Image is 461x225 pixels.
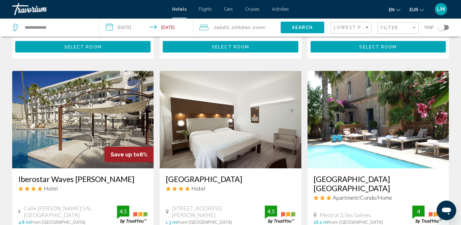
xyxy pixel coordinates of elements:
[265,205,295,223] img: trustyou-badge.svg
[292,25,313,30] span: Search
[105,147,154,162] div: 8%
[281,22,324,33] button: Search
[100,18,193,37] button: Check-in date: Dec 29, 2025 Check-out date: Jan 2, 2026
[389,5,400,14] button: Change language
[160,71,301,168] img: Hotel image
[216,25,229,30] span: Adults
[433,3,449,16] button: User Menu
[307,71,449,168] img: Hotel image
[117,205,147,223] img: trustyou-badge.svg
[254,25,265,30] span: Room
[410,7,418,12] span: EUR
[172,7,186,12] a: Hotels
[314,174,443,193] a: [GEOGRAPHIC_DATA] [GEOGRAPHIC_DATA]
[163,41,298,52] button: Select Room
[437,6,445,12] span: LM
[378,22,419,34] button: Filter
[245,7,260,12] a: Cruises
[18,174,147,184] a: Iberostar Waves [PERSON_NAME]
[12,3,166,15] a: Travorium
[15,41,151,52] button: Select Room
[234,25,250,30] span: Children
[359,45,397,49] span: Select Room
[18,220,31,225] span: 4.8 mi
[191,185,205,192] span: Hotel
[229,23,250,32] span: , 2
[163,42,298,49] a: Select Room
[333,194,392,201] span: Apartment/Condo/Home
[334,25,370,30] mat-select: Sort by
[172,205,264,218] span: [STREET_ADDRESS][PERSON_NAME]
[117,208,129,215] div: 4.5
[250,23,265,32] span: , 1
[272,7,289,12] a: Activities
[314,194,443,201] div: 3 star Apartment
[18,185,147,192] div: 4 star Hotel
[15,42,151,49] a: Select Room
[412,208,424,215] div: 4
[24,205,117,218] span: Calle [PERSON_NAME] S N, [GEOGRAPHIC_DATA]
[434,25,449,30] button: Toggle map
[328,220,383,225] span: from [GEOGRAPHIC_DATA]
[389,7,395,12] span: en
[166,185,295,192] div: 4 star Hotel
[64,45,102,49] span: Select Room
[425,23,434,32] span: Map
[310,42,446,49] a: Select Room
[381,25,398,30] span: Filter
[177,220,232,225] span: from [GEOGRAPHIC_DATA]
[166,174,295,184] a: [GEOGRAPHIC_DATA]
[412,205,443,223] img: trustyou-badge.svg
[310,41,446,52] button: Select Room
[166,220,177,225] span: 1.3 mi
[224,7,233,12] a: Cars
[44,185,58,192] span: Hotel
[31,220,85,225] span: from [GEOGRAPHIC_DATA]
[199,7,212,12] a: Flights
[111,151,140,158] span: Save up to
[265,208,277,215] div: 4.5
[193,18,281,37] button: Travelers: 2 adults, 2 children
[314,220,328,225] span: 26.2 mi
[212,45,249,49] span: Select Room
[320,212,371,218] span: Mestral 3, Ses Salines
[334,25,373,30] span: Lowest Price
[12,71,154,168] img: Hotel image
[437,201,456,220] iframe: Bouton de lancement de la fenêtre de messagerie
[410,5,424,14] button: Change currency
[214,23,229,32] span: 2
